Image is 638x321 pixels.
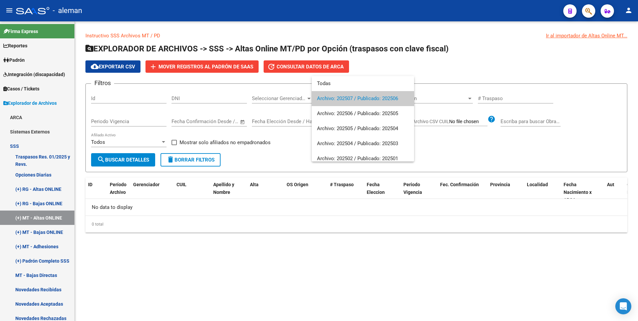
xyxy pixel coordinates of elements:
[317,106,409,121] span: Archivo: 202506 / Publicado: 202505
[317,91,409,106] span: Archivo: 202507 / Publicado: 202506
[317,151,409,166] span: Archivo: 202502 / Publicado: 202501
[317,136,409,151] span: Archivo: 202504 / Publicado: 202503
[615,298,631,314] div: Open Intercom Messenger
[317,121,409,136] span: Archivo: 202505 / Publicado: 202504
[317,76,409,91] span: Todas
